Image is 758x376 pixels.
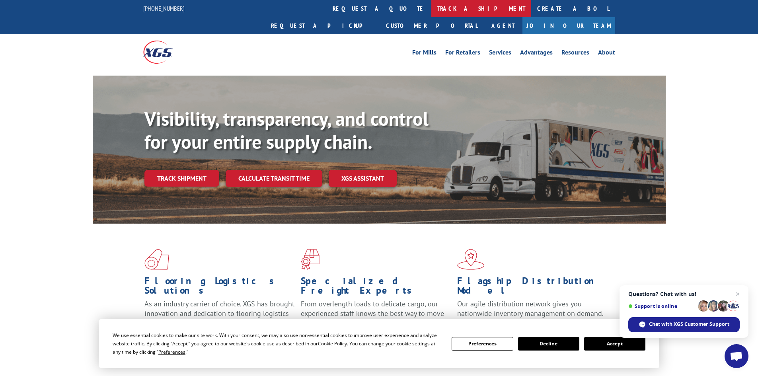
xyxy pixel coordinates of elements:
[380,17,483,34] a: Customer Portal
[457,299,604,318] span: Our agile distribution network gives you nationwide inventory management on demand.
[99,319,659,368] div: Cookie Consent Prompt
[329,170,397,187] a: XGS ASSISTANT
[144,276,295,299] h1: Flooring Logistics Solutions
[113,331,442,356] div: We use essential cookies to make our site work. With your consent, we may also use non-essential ...
[144,106,429,154] b: Visibility, transparency, and control for your entire supply chain.
[628,303,695,309] span: Support is online
[301,249,320,270] img: xgs-icon-focused-on-flooring-red
[518,337,579,351] button: Decline
[628,291,740,297] span: Questions? Chat with us!
[598,49,615,58] a: About
[452,337,513,351] button: Preferences
[318,340,347,347] span: Cookie Policy
[725,344,748,368] div: Open chat
[301,276,451,299] h1: Specialized Freight Experts
[265,17,380,34] a: Request a pickup
[489,49,511,58] a: Services
[520,49,553,58] a: Advantages
[733,289,742,299] span: Close chat
[561,49,589,58] a: Resources
[457,276,608,299] h1: Flagship Distribution Model
[226,170,322,187] a: Calculate transit time
[143,4,185,12] a: [PHONE_NUMBER]
[628,317,740,332] div: Chat with XGS Customer Support
[144,170,219,187] a: Track shipment
[158,349,185,355] span: Preferences
[483,17,522,34] a: Agent
[144,299,294,327] span: As an industry carrier of choice, XGS has brought innovation and dedication to flooring logistics...
[144,249,169,270] img: xgs-icon-total-supply-chain-intelligence-red
[584,337,645,351] button: Accept
[445,49,480,58] a: For Retailers
[412,49,436,58] a: For Mills
[522,17,615,34] a: Join Our Team
[301,299,451,335] p: From overlength loads to delicate cargo, our experienced staff knows the best way to move your fr...
[649,321,729,328] span: Chat with XGS Customer Support
[457,249,485,270] img: xgs-icon-flagship-distribution-model-red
